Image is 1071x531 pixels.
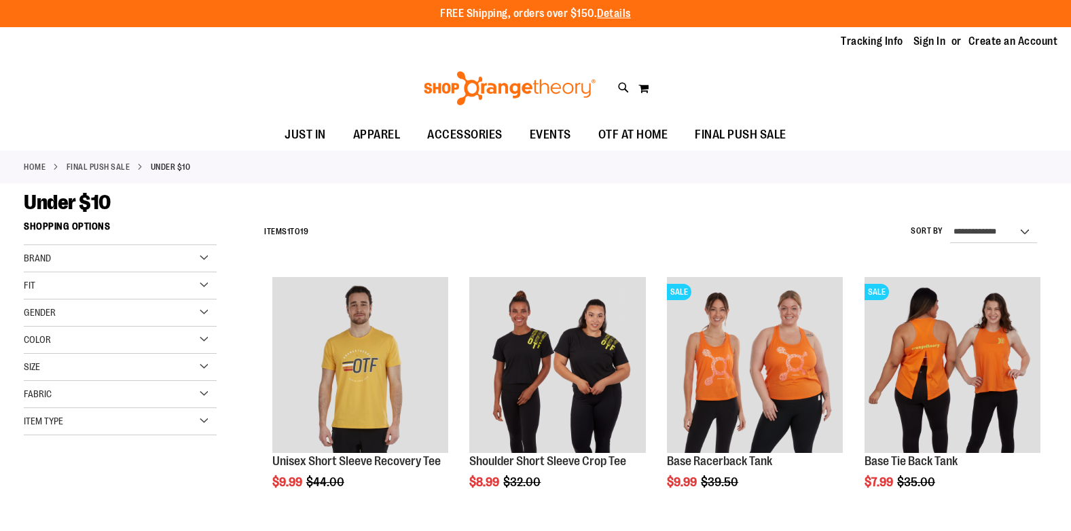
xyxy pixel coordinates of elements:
span: Fit [24,280,35,291]
a: JUST IN [271,120,340,151]
span: $9.99 [272,475,304,489]
a: ACCESSORIES [414,120,516,151]
img: Product image for Shoulder Short Sleeve Crop Tee [469,277,645,453]
span: Size [24,361,40,372]
span: OTF AT HOME [598,120,668,150]
a: Tracking Info [841,34,903,49]
span: EVENTS [530,120,571,150]
span: ACCESSORIES [427,120,503,150]
a: Sign In [913,34,946,49]
span: Color [24,334,51,345]
span: $44.00 [306,475,346,489]
a: Shoulder Short Sleeve Crop Tee [469,454,626,468]
a: Product image for Base Tie Back TankSALE [865,277,1040,455]
a: APPAREL [340,120,414,151]
p: FREE Shipping, orders over $150. [440,6,631,22]
img: Product image for Base Racerback Tank [667,277,843,453]
div: product [462,270,652,524]
div: product [266,270,455,524]
span: $7.99 [865,475,895,489]
a: FINAL PUSH SALE [67,161,130,173]
a: Home [24,161,46,173]
span: Gender [24,307,56,318]
img: Shop Orangetheory [422,71,598,105]
a: Create an Account [968,34,1058,49]
a: Base Tie Back Tank [865,454,958,468]
a: Product image for Shoulder Short Sleeve Crop Tee [469,277,645,455]
span: 1 [287,227,291,236]
a: Product image for Unisex Short Sleeve Recovery Tee [272,277,448,455]
span: APPAREL [353,120,401,150]
span: FINAL PUSH SALE [695,120,786,150]
span: 19 [300,227,308,236]
span: Item Type [24,416,63,426]
img: Product image for Unisex Short Sleeve Recovery Tee [272,277,448,453]
a: Product image for Base Racerback TankSALE [667,277,843,455]
span: SALE [865,284,889,300]
a: FINAL PUSH SALE [681,120,800,150]
span: JUST IN [285,120,326,150]
a: OTF AT HOME [585,120,682,151]
span: $9.99 [667,475,699,489]
a: Base Racerback Tank [667,454,772,468]
img: Product image for Base Tie Back Tank [865,277,1040,453]
div: product [660,270,850,524]
div: product [858,270,1047,524]
span: Fabric [24,388,52,399]
strong: Under $10 [151,161,191,173]
a: Details [597,7,631,20]
h2: Items to [264,221,308,242]
a: EVENTS [516,120,585,151]
strong: Shopping Options [24,215,217,245]
span: $35.00 [897,475,937,489]
span: $32.00 [503,475,543,489]
a: Unisex Short Sleeve Recovery Tee [272,454,441,468]
span: Brand [24,253,51,263]
span: $8.99 [469,475,501,489]
label: Sort By [911,225,943,237]
span: SALE [667,284,691,300]
span: Under $10 [24,191,111,214]
span: $39.50 [701,475,740,489]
